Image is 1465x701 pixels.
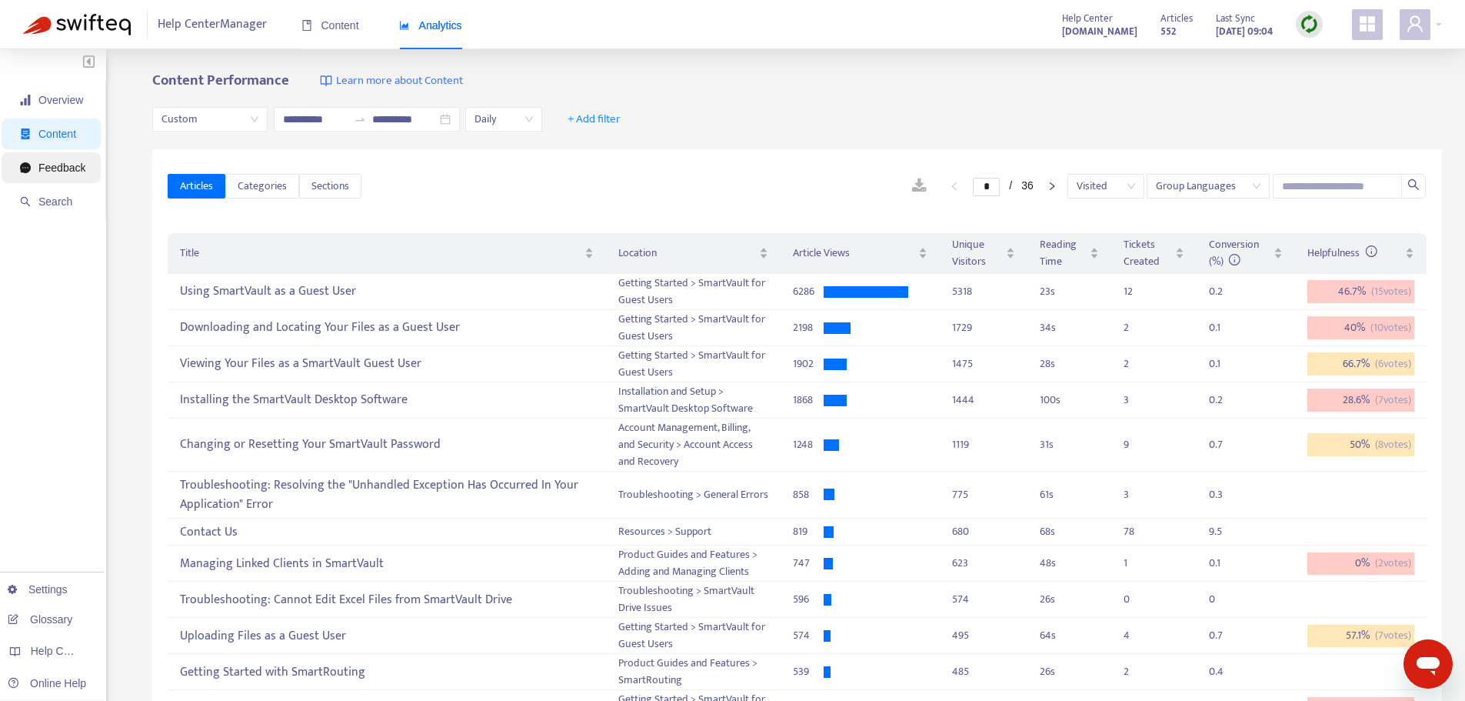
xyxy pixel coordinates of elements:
[950,182,959,191] span: left
[180,623,593,649] div: Uploading Files as a Guest User
[568,110,621,129] span: + Add filter
[38,195,72,208] span: Search
[180,388,593,413] div: Installing the SmartVault Desktop Software
[952,627,1015,644] div: 495
[793,591,824,608] div: 596
[1027,233,1111,274] th: Reading Time
[1040,436,1099,453] div: 31 s
[1209,319,1240,336] div: 0.1
[1062,10,1113,27] span: Help Center
[1209,283,1240,300] div: 0.2
[1124,283,1154,300] div: 12
[1124,555,1154,572] div: 1
[952,555,1015,572] div: 623
[1047,182,1057,191] span: right
[606,654,781,690] td: Product Guides and Features > SmartRouting
[1160,10,1193,27] span: Articles
[1307,244,1377,262] span: Helpfulness
[152,68,289,92] b: Content Performance
[38,128,76,140] span: Content
[38,162,85,174] span: Feedback
[606,310,781,346] td: Getting Started > SmartVault for Guest Users
[1209,591,1240,608] div: 0
[168,233,605,274] th: Title
[793,555,824,572] div: 747
[1307,552,1414,576] div: 0 %
[1371,283,1411,300] span: ( 15 votes)
[1040,627,1099,644] div: 64 s
[23,14,131,35] img: Swifteq
[20,95,31,105] span: signal
[1062,23,1137,40] strong: [DOMAIN_NAME]
[1040,523,1099,540] div: 68 s
[1040,591,1099,608] div: 26 s
[606,519,781,546] td: Resources > Support
[180,587,593,613] div: Troubleshooting: Cannot Edit Excel Files from SmartVault Drive
[1040,177,1064,195] button: right
[354,113,366,125] span: to
[1111,233,1196,274] th: Tickets Created
[180,551,593,576] div: Managing Linked Clients in SmartVault
[952,663,1015,680] div: 485
[311,178,349,195] span: Sections
[1216,23,1273,40] strong: [DATE] 09:04
[336,72,463,90] span: Learn more about Content
[952,319,1015,336] div: 1729
[1407,179,1420,191] span: search
[180,352,593,377] div: Viewing Your Files as a SmartVault Guest User
[1040,663,1099,680] div: 26 s
[793,356,824,372] div: 1902
[942,177,967,195] li: Previous Page
[1040,319,1099,336] div: 34 s
[952,436,1015,453] div: 1119
[793,245,915,262] span: Article Views
[952,283,1015,300] div: 5318
[1403,639,1453,689] iframe: Button to launch messaging window
[1124,356,1154,372] div: 2
[158,10,267,39] span: Help Center Manager
[606,382,781,419] td: Installation and Setup > SmartVault Desktop Software
[1040,486,1099,503] div: 61 s
[1124,486,1154,503] div: 3
[793,486,824,503] div: 858
[320,72,463,90] a: Learn more about Content
[8,613,72,626] a: Glossary
[1040,356,1099,372] div: 28 s
[606,233,781,274] th: Location
[606,618,781,654] td: Getting Started > SmartVault for Guest Users
[161,108,258,131] span: Custom
[952,486,1015,503] div: 775
[1358,15,1377,33] span: appstore
[1375,627,1411,644] span: ( 7 votes)
[1209,486,1240,503] div: 0.3
[1406,15,1424,33] span: user
[20,196,31,207] span: search
[1216,10,1255,27] span: Last Sync
[180,472,593,517] div: Troubleshooting: Resolving the "Unhandled Exception Has Occurred In Your Application" Error
[556,107,632,132] button: + Add filter
[1375,436,1411,453] span: ( 8 votes)
[180,659,593,685] div: Getting Started with SmartRouting
[606,346,781,382] td: Getting Started > SmartVault for Guest Users
[1209,235,1259,270] span: Conversion (%)
[1009,179,1012,192] span: /
[793,523,824,540] div: 819
[1077,175,1135,198] span: Visited
[1040,392,1099,409] div: 100 s
[1124,319,1154,336] div: 2
[180,315,593,341] div: Downloading and Locating Your Files as a Guest User
[399,20,410,31] span: area-chart
[1209,436,1240,453] div: 0.7
[180,432,593,458] div: Changing or Resetting Your SmartVault Password
[606,546,781,582] td: Product Guides and Features > Adding and Managing Clients
[1209,523,1240,540] div: 9.5
[1370,319,1411,336] span: ( 10 votes)
[1124,663,1154,680] div: 2
[168,174,225,199] button: Articles
[301,19,359,32] span: Content
[20,129,31,139] span: container
[973,177,1033,195] li: 1/36
[606,472,781,519] td: Troubleshooting > General Errors
[1156,175,1260,198] span: Group Languages
[225,174,299,199] button: Categories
